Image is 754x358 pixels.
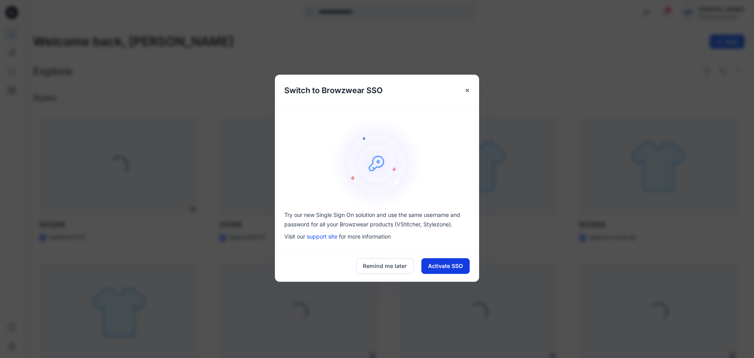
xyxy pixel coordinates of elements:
[330,116,424,210] img: onboarding-sz2.1ef2cb9c.svg
[284,232,470,241] p: Visit our for more information
[460,83,474,97] button: Close
[421,258,470,274] button: Activate SSO
[284,210,470,229] p: Try our new Single Sign On solution and use the same username and password for all your Browzwear...
[307,233,337,240] a: support site
[275,75,392,106] h5: Switch to Browzwear SSO
[356,258,414,274] button: Remind me later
